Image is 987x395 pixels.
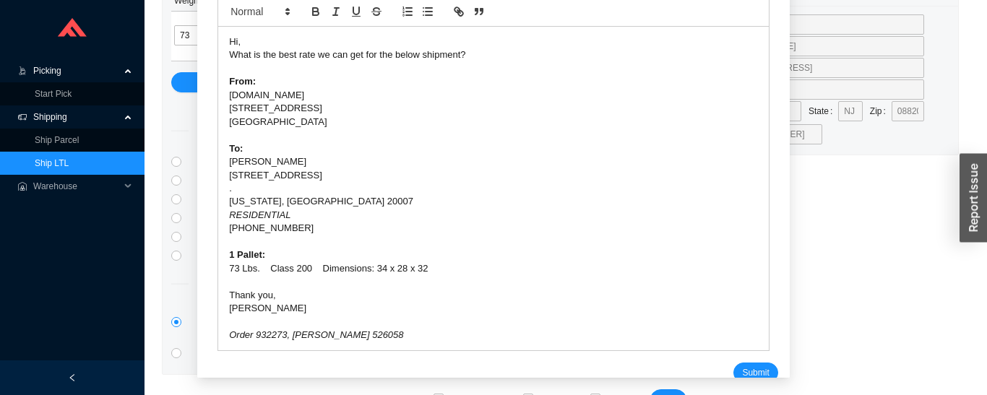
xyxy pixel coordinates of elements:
[229,169,758,182] div: [STREET_ADDRESS]
[229,116,758,129] div: [GEOGRAPHIC_DATA]
[33,59,120,82] span: Picking
[33,105,120,129] span: Shipping
[229,289,758,302] div: Thank you,
[35,89,72,99] a: Start Pick
[733,363,777,383] button: Submit
[189,275,276,292] span: Other Services
[229,302,758,315] div: [PERSON_NAME]
[229,102,758,115] div: [STREET_ADDRESS]
[68,373,77,382] span: left
[742,365,769,380] span: Submit
[809,101,838,121] label: State
[189,122,277,139] span: Direct Services
[229,222,758,235] div: [PHONE_NUMBER]
[229,76,256,87] strong: From:
[229,89,758,102] div: [DOMAIN_NAME]
[33,175,120,198] span: Warehouse
[171,72,611,92] button: Add Pallet
[229,329,403,340] em: Order 932273, [PERSON_NAME] 526058
[229,262,758,275] div: 73 Lbs. Class 200 Dimensions: 34 x 28 x 32
[870,101,892,121] label: Zip
[229,35,758,48] div: Hi,
[229,155,758,168] div: [PERSON_NAME]
[229,209,290,220] em: RESIDENTIAL
[229,195,758,208] div: [US_STATE], [GEOGRAPHIC_DATA] 20007
[35,135,79,145] a: Ship Parcel
[229,249,265,260] strong: 1 Pallet:
[229,182,758,195] div: .
[229,143,243,154] strong: To:
[229,48,758,61] div: What is the best rate we can get for the below shipment?
[35,158,69,168] a: Ship LTL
